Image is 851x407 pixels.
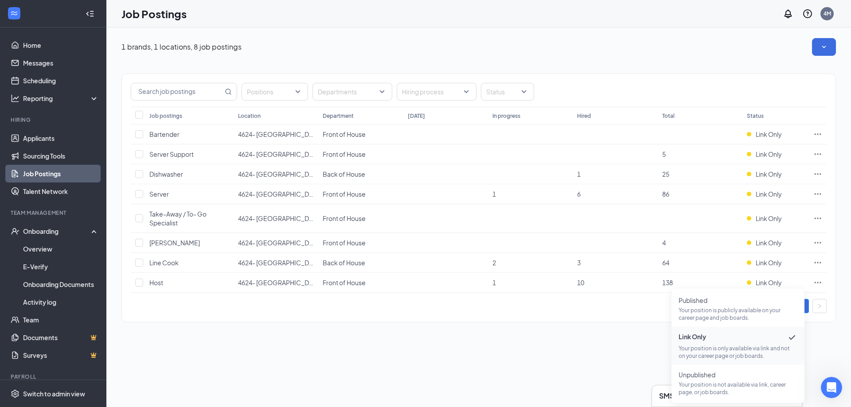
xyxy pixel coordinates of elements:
svg: Ellipses [813,170,822,178]
td: Back of House [318,253,403,273]
span: 138 [662,279,673,287]
span: 5 [662,150,666,158]
th: [DATE] [403,107,488,124]
a: SurveysCrown [23,346,99,364]
svg: Ellipses [813,278,822,287]
td: 4624- Puyallup [234,124,318,144]
span: Front of House [323,130,366,138]
td: 4624- Puyallup [234,184,318,204]
p: Your position is not available via link, career page, or job boards. [679,381,797,396]
button: right [812,299,827,313]
span: 4624- [GEOGRAPHIC_DATA] [238,279,321,287]
div: 4M [824,10,831,17]
span: Front of House [323,239,366,247]
span: Link Only [679,332,797,343]
svg: Ellipses [813,150,822,159]
div: Payroll [11,373,97,380]
svg: QuestionInfo [802,8,813,19]
span: Link Only [756,130,782,139]
span: Back of House [323,170,365,178]
span: 4624- [GEOGRAPHIC_DATA] [238,130,321,138]
a: Applicants [23,129,99,147]
span: Server [149,190,169,198]
span: 4624- [GEOGRAPHIC_DATA] [238,150,321,158]
div: Onboarding [23,227,91,236]
span: 25 [662,170,669,178]
span: 86 [662,190,669,198]
span: 3 [577,259,581,267]
span: 4624- [GEOGRAPHIC_DATA] [238,214,321,222]
th: Hired [573,107,657,124]
span: Link Only [756,190,782,198]
span: Front of House [323,214,366,222]
a: Talent Network [23,182,99,200]
a: Messages [23,54,99,72]
p: 1 brands, 1 locations, 8 job postings [121,42,242,52]
svg: Settings [11,389,20,398]
svg: Checkmark [787,332,797,343]
span: 4624- [GEOGRAPHIC_DATA] [238,239,321,247]
td: Front of House [318,204,403,233]
a: Home [23,36,99,54]
svg: UserCheck [11,227,20,236]
th: In progress [488,107,573,124]
td: Front of House [318,273,403,293]
span: Back of House [323,259,365,267]
td: Front of House [318,184,403,204]
span: Bartender [149,130,180,138]
svg: SmallChevronDown [820,43,828,51]
li: Next Page [812,299,827,313]
span: Link Only [756,150,782,159]
svg: Analysis [11,94,20,103]
svg: Ellipses [813,238,822,247]
span: Published [679,296,797,305]
a: Sourcing Tools [23,147,99,165]
td: Back of House [318,164,403,184]
th: Total [658,107,742,124]
span: Link Only [756,278,782,287]
span: 4624- [GEOGRAPHIC_DATA] [238,170,321,178]
a: DocumentsCrown [23,329,99,346]
svg: Ellipses [813,190,822,198]
p: Your position is publicly available on your career page and job boards. [679,306,797,322]
span: 1 [492,190,496,198]
a: Activity log [23,293,99,311]
div: Job postings [149,112,182,120]
svg: Notifications [783,8,793,19]
a: Job Postings [23,165,99,182]
span: Link Only [756,214,782,223]
td: 4624- Puyallup [234,273,318,293]
span: Host [149,279,163,287]
div: Location [238,112,261,120]
span: Front of House [323,279,366,287]
span: Link Only [756,170,782,178]
td: 4624- Puyallup [234,233,318,253]
svg: Ellipses [813,258,822,267]
p: Your position is only available via link and not on your career page or job boards. [679,345,797,360]
td: Front of House [318,144,403,164]
span: 4 [662,239,666,247]
span: Server Support [149,150,194,158]
span: [PERSON_NAME] [149,239,200,247]
span: Line Cook [149,259,179,267]
div: Switch to admin view [23,389,85,398]
span: Unpublished [679,370,797,379]
span: 10 [577,279,584,287]
span: Take-Away / To- Go Specialist [149,210,207,227]
span: Dishwasher [149,170,183,178]
input: Search job postings [131,83,223,100]
span: 6 [577,190,581,198]
span: 4624- [GEOGRAPHIC_DATA] [238,259,321,267]
span: 4624- [GEOGRAPHIC_DATA] [238,190,321,198]
td: 4624- Puyallup [234,144,318,164]
a: Overview [23,240,99,258]
span: Link Only [756,238,782,247]
div: Team Management [11,209,97,217]
span: Front of House [323,190,366,198]
div: Reporting [23,94,99,103]
div: Department [323,112,354,120]
td: 4624- Puyallup [234,204,318,233]
a: E-Verify [23,258,99,275]
svg: Collapse [86,9,94,18]
svg: Ellipses [813,214,822,223]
